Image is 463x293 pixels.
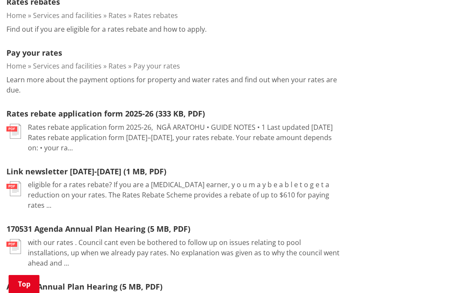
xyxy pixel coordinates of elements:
[6,124,21,139] img: document-pdf.svg
[133,11,178,20] a: Rates rebates
[133,61,180,71] a: Pay your rates
[33,61,102,71] a: Services and facilities
[6,181,21,196] img: document-pdf.svg
[28,179,341,210] p: eligible for a rates rebate? If you are a [MEDICAL_DATA] earner, y o u m a y b e a b l e t o g e ...
[6,281,162,292] a: Agenda Annual Plan Hearing (5 MB, PDF)
[424,257,454,288] iframe: Messenger Launcher
[6,224,190,234] a: 170531 Agenda Annual Plan Hearing (5 MB, PDF)
[6,11,26,20] a: Home
[6,108,205,119] a: Rates rebate application form 2025-26 (333 KB, PDF)
[6,166,166,176] a: Link newsletter [DATE]-[DATE] (1 MB, PDF)
[6,24,207,34] p: Find out if you are eligible for a rates rebate and how to apply.
[28,122,341,153] p: Rates rebate application form 2025-26, ﻿ NGĀ ARATOHU • GUIDE NOTES • 1 Last updated [DATE] Rates ...
[6,48,62,58] a: Pay your rates
[108,11,126,20] a: Rates
[28,237,341,268] p: with our rates . Council cant even be bothered to follow up on issues relating to pool installati...
[108,61,126,71] a: Rates
[6,75,341,95] p: Learn more about the payment options for property and water rates and find out when your rates ar...
[6,239,21,254] img: document-pdf.svg
[6,61,26,71] a: Home
[9,275,39,293] a: Top
[33,11,102,20] a: Services and facilities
